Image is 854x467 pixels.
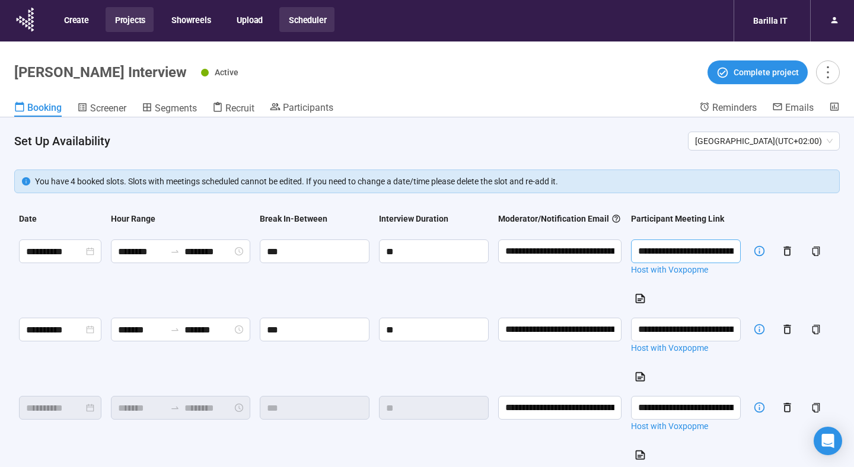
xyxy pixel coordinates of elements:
[27,102,62,113] span: Booking
[708,60,808,84] button: Complete project
[811,247,821,256] span: copy
[14,133,678,149] h4: Set Up Availability
[807,398,826,417] button: copy
[212,101,254,117] a: Recruit
[631,212,724,225] div: Participant Meeting Link
[283,102,333,113] span: Participants
[814,427,842,455] div: Open Intercom Messenger
[631,420,741,433] a: Host with Voxpopme
[170,403,180,412] span: to
[785,102,814,113] span: Emails
[77,101,126,117] a: Screener
[55,7,97,32] button: Create
[111,212,155,225] div: Hour Range
[170,325,180,334] span: swap-right
[631,341,741,354] a: Host with Voxpopme
[816,60,840,84] button: more
[90,103,126,114] span: Screener
[35,175,832,188] div: You have 4 booked slots. Slots with meetings scheduled cannot be edited. If you need to change a ...
[270,101,333,116] a: Participants
[811,325,821,334] span: copy
[498,212,622,225] div: Moderator/Notification Email
[712,102,757,113] span: Reminders
[379,212,448,225] div: Interview Duration
[631,263,741,276] a: Host with Voxpopme
[734,66,799,79] span: Complete project
[22,177,30,185] span: info-circle
[225,103,254,114] span: Recruit
[215,68,238,77] span: Active
[807,242,826,261] button: copy
[14,64,187,81] h1: [PERSON_NAME] Interview
[807,320,826,339] button: copy
[106,7,154,32] button: Projects
[14,101,62,117] a: Booking
[227,7,271,32] button: Upload
[142,101,197,117] a: Segments
[170,247,180,256] span: swap-right
[170,325,180,334] span: to
[820,64,836,80] span: more
[772,101,814,116] a: Emails
[695,132,833,150] span: [GEOGRAPHIC_DATA] ( UTC+02:00 )
[260,212,327,225] div: Break In-Between
[699,101,757,116] a: Reminders
[279,7,334,32] button: Scheduler
[811,403,821,412] span: copy
[19,212,37,225] div: Date
[155,103,197,114] span: Segments
[162,7,219,32] button: Showreels
[746,9,795,32] div: Barilla IT
[170,247,180,256] span: to
[170,403,180,412] span: swap-right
